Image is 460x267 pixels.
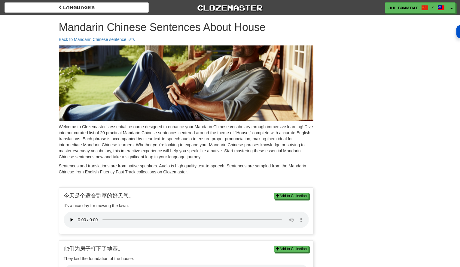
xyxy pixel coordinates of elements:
button: Add to Collection [274,193,309,199]
p: It's a nice day for mowing the lawn. [64,203,309,209]
h1: Mandarin Chinese Sentences About House [59,21,314,33]
p: 他们为房子打下了地基。 [64,245,309,253]
span: Juliawkiwi [388,5,418,11]
a: Languages [5,2,149,13]
a: Juliawkiwi / [385,2,448,13]
p: Sentences and translations are from native speakers. Audio is high quality text-to-speech. Senten... [59,163,314,175]
a: Clozemaster [158,2,302,13]
button: Add to Collection [274,246,309,252]
a: Back to Mandarin Chinese sentence lists [59,37,135,42]
p: They laid the foundation of the house. [64,256,309,262]
p: Welcome to Clozemaster's essential resource designed to enhance your Mandarin Chinese vocabulary ... [59,124,314,160]
p: 今天是个适合割草的好天气。 [64,192,309,200]
span: / [431,5,434,9]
